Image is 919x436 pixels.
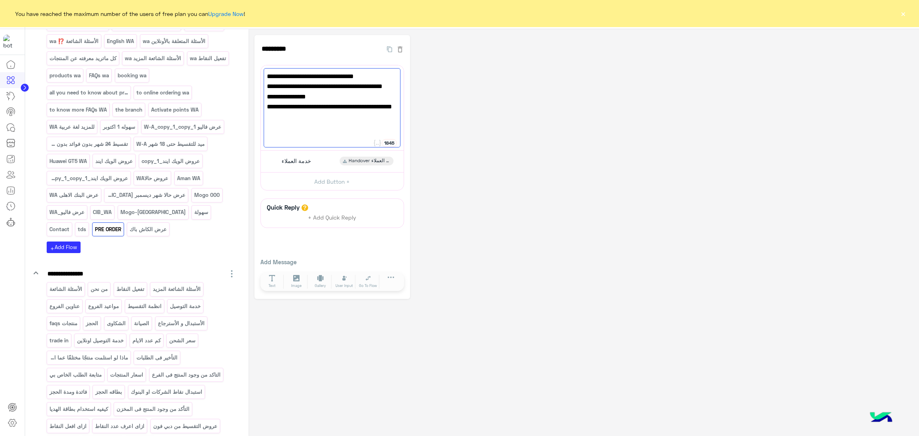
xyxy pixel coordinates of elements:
p: الأسئلة الشائعة [49,285,83,294]
p: عرض فاليو_WA [49,208,85,217]
p: booking wa [117,71,147,80]
span: Handover خدمة العملاء [349,157,390,165]
button: Add user attribute [373,139,382,147]
span: بالحجز المسبق مع دبي فون من يوم [DATE] حتى [DATE] [267,81,398,102]
button: × [899,10,907,18]
p: الأسئلة الشائعة ⁉️ wa [49,37,99,46]
p: Activate points WA [150,105,199,114]
p: كل ماتريد معرفته عن المنتجات [49,54,117,63]
p: PRE ORDER [94,225,122,234]
p: FAQs wa [89,71,110,80]
p: الحجز [85,319,99,328]
button: Text [261,275,284,289]
p: سعر الشحن [169,336,196,345]
p: عرض فاليو W-A_copy_1_copy_1 [143,122,222,132]
p: الصيانة [134,319,150,328]
p: التأكد من وجود المنتج فى المخزن [116,405,190,414]
p: الشكاوى [106,319,126,328]
button: addAdd Flow [47,242,81,253]
p: خدمة التوصيل اونلاين [77,336,124,345]
button: Add Button + [261,172,404,190]
p: CIB_WA [93,208,112,217]
p: سهوله 1 اكتوبر [103,122,136,132]
p: كيفيه استخدام بطاقة الهديا [49,405,108,414]
img: 1403182699927242 [3,35,18,49]
button: Delete Flow [396,44,404,53]
button: Duplicate Flow [383,44,396,53]
div: Handover خدمة العملاء [339,157,393,165]
p: ازاى افعل النقاط [49,422,87,431]
p: الأسئلة الشائعة المزيد wa [124,54,182,63]
span: Text [268,283,276,289]
p: تفعيل النقاط wa [189,54,227,63]
p: اسعار المنتجات [110,370,144,379]
p: الأسئلة الشائعة المزيد [152,285,201,294]
p: تفعيل النقاط [116,285,145,294]
p: فائدة ومدة الحجز [49,387,87,397]
p: بطاقه الحجز [95,387,123,397]
p: عروض التقسيط من دبي فون [152,422,218,431]
p: all you need to know about products wa [49,88,128,97]
p: منتجات faqs [49,319,78,328]
p: ازاى اعرف عدد النقاط [95,422,145,431]
button: Gallery [309,275,331,289]
p: Add Message [260,258,404,266]
i: add [50,246,55,251]
button: Go To Flow [357,275,379,289]
p: English WA [106,37,135,46]
p: استبدال نقاط الشركات او البنوك [130,387,203,397]
i: keyboard_arrow_down [31,268,41,278]
button: + Add Quick Reply [302,212,362,224]
span: Image [291,283,302,289]
p: عرض البنك الاهلى WA [49,191,99,200]
span: خدمة العملاء [282,157,311,165]
img: hulul-logo.png [867,404,895,432]
button: User Input [333,275,355,289]
p: Aman WA [176,174,201,183]
p: tds [77,225,87,234]
p: انظمة التقسيط [127,302,162,311]
p: عناوين الفروع [49,302,80,311]
p: الأسئلة المتعلقة بالأونلاين wa [142,37,206,46]
p: عرض حالا شهر ديسمبر WA [106,191,186,200]
span: Gallery [315,283,326,289]
span: Go To Flow [359,283,377,289]
p: products wa [49,71,81,80]
p: مواعيد الفروع [88,302,120,311]
p: عروض الويك ايند [95,157,134,166]
h6: Quick Reply [265,204,302,211]
span: User Input [335,283,353,289]
p: عرض الكاش باك [129,225,168,234]
a: Upgrade Now [208,10,244,17]
p: من نحن [90,285,108,294]
p: خدمة التوصيل [170,302,201,311]
p: Mogo 000 [193,191,220,200]
p: Huawei GT5 WA [49,157,87,166]
p: ماذا لو استلمت منتجًا مختلفًا عما اشتريت؟ [49,353,128,362]
p: تقسيط 24 شهر بدون فوائد بدون مقدم W-A [49,139,128,149]
p: عروض الويك ايند_copy_1 [141,157,200,166]
p: trade in [49,336,69,345]
p: التأخير فى الطلبات [136,353,178,362]
p: to know more FAQs WA [49,105,107,114]
p: الأستبدال و الأسترجاع [157,319,205,328]
p: متابعة الطلب الخاص بي [49,370,102,379]
p: التاكد من وجود المنتج فى الفرع [151,370,221,379]
p: عروض الويك ايند_copy_1_copy_1 [49,174,128,183]
p: to online ordering wa [136,88,190,97]
p: عروض حالاWA [136,174,169,183]
span: وتحصل على هدية: [267,102,398,112]
p: ميد للتقسيط حتى 18 شهر W-A [136,139,205,149]
p: Mogo-WA [120,208,186,217]
p: سهولة [194,208,209,217]
span: دلوقتي تقدر تحجز ال iphone 17 series [267,71,398,82]
span: + Add Quick Reply [308,214,356,221]
div: 1845 [382,139,397,147]
span: قسيمة مشتريات 1000 لما تدفع 500 جنيه للحجز المسبق [267,112,398,132]
button: Image [285,275,308,289]
span: You have reached the maximum number of the users of free plan you can ! [15,10,245,18]
p: للمزيد لغة عربية WA [49,122,95,132]
p: Contact [49,225,70,234]
p: the branch [115,105,143,114]
p: كم عدد الايام [132,336,161,345]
